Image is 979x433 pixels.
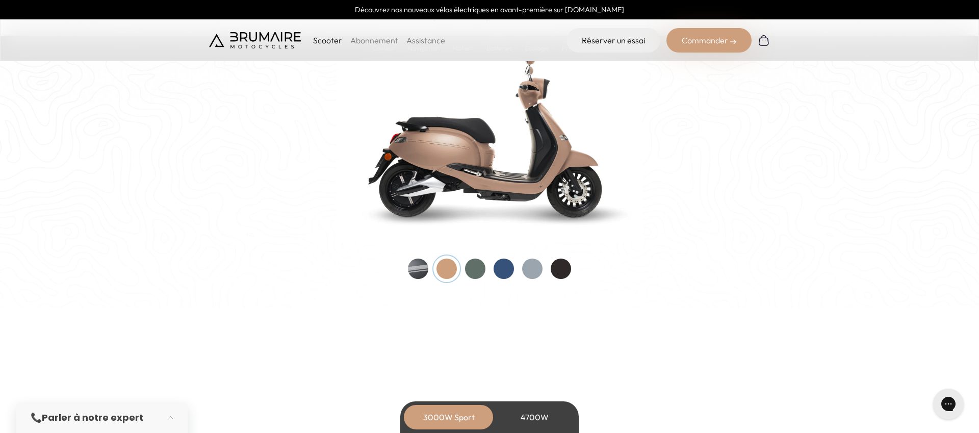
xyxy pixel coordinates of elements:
[758,34,770,46] img: Panier
[730,39,736,45] img: right-arrow-2.png
[313,34,342,46] p: Scooter
[928,385,969,423] iframe: Gorgias live chat messenger
[350,35,398,45] a: Abonnement
[566,28,660,53] a: Réserver un essai
[666,28,752,53] div: Commander
[494,405,575,429] div: 4700W
[408,405,489,429] div: 3000W Sport
[209,32,301,48] img: Brumaire Motocycles
[406,35,445,45] a: Assistance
